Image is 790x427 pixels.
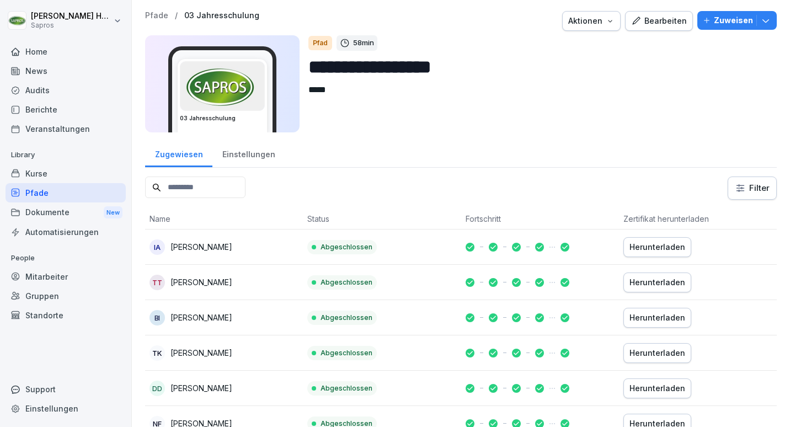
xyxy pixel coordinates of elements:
div: DD [150,381,165,396]
th: Name [145,209,303,229]
th: Status [303,209,461,229]
a: Pfade [6,183,126,202]
button: Bearbeiten [625,11,693,31]
a: News [6,61,126,81]
p: [PERSON_NAME] [170,312,232,323]
img: xm1utzfvqcmywqiiu2pjuhml.png [180,62,264,110]
p: [PERSON_NAME] [170,382,232,394]
a: Kurse [6,164,126,183]
p: Abgeschlossen [321,313,372,323]
div: IA [150,239,165,255]
div: Aktionen [568,15,615,27]
p: [PERSON_NAME] [170,276,232,288]
a: Zugewiesen [145,139,212,167]
h3: 03 Jahresschulung [180,114,265,122]
p: Abgeschlossen [321,348,372,358]
div: Herunterladen [629,276,685,289]
div: Herunterladen [629,241,685,253]
button: Herunterladen [623,237,691,257]
a: Veranstaltungen [6,119,126,138]
a: Einstellungen [6,399,126,418]
p: Sapros [31,22,111,29]
button: Zuweisen [697,11,777,30]
button: Aktionen [562,11,621,31]
button: Herunterladen [623,343,691,363]
p: Abgeschlossen [321,242,372,252]
a: Automatisierungen [6,222,126,242]
a: Audits [6,81,126,100]
div: BI [150,310,165,325]
div: Pfad [308,36,332,50]
p: Library [6,146,126,164]
button: Herunterladen [623,273,691,292]
button: Filter [728,177,776,199]
button: Herunterladen [623,308,691,328]
div: TT [150,275,165,290]
div: Herunterladen [629,312,685,324]
a: Home [6,42,126,61]
a: Mitarbeiter [6,267,126,286]
div: Support [6,380,126,399]
div: Herunterladen [629,382,685,394]
a: Standorte [6,306,126,325]
div: Filter [735,183,770,194]
a: Gruppen [6,286,126,306]
button: Herunterladen [623,378,691,398]
p: Zuweisen [714,14,753,26]
th: Zertifikat herunterladen [619,209,777,229]
div: Herunterladen [629,347,685,359]
div: New [104,206,122,219]
p: / [175,11,178,20]
p: [PERSON_NAME] [170,347,232,359]
div: TK [150,345,165,361]
a: 03 Jahresschulung [184,11,259,20]
a: Einstellungen [212,139,285,167]
p: [PERSON_NAME] [170,241,232,253]
div: Dokumente [6,202,126,223]
p: People [6,249,126,267]
div: Bearbeiten [631,15,687,27]
a: Berichte [6,100,126,119]
a: DokumenteNew [6,202,126,223]
p: 58 min [353,38,374,49]
p: [PERSON_NAME] Höfer [31,12,111,21]
th: Fortschritt [461,209,619,229]
p: Abgeschlossen [321,383,372,393]
a: Pfade [145,11,168,20]
p: Abgeschlossen [321,277,372,287]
